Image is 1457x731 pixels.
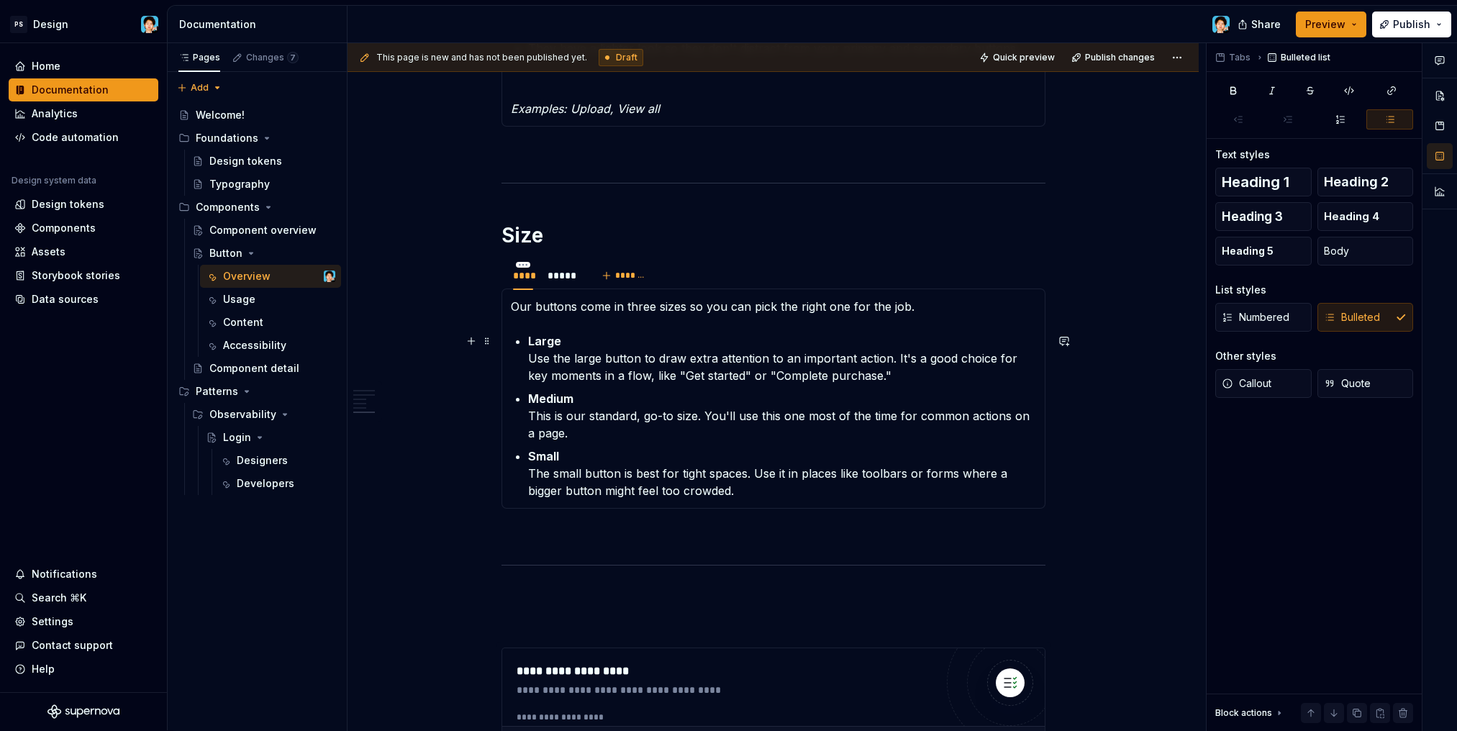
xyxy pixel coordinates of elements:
div: Block actions [1215,707,1272,719]
span: Heading 2 [1324,175,1389,189]
a: Components [9,217,158,240]
div: Design [33,17,68,32]
a: Button [186,242,341,265]
img: Leo [324,271,335,282]
strong: Medium [528,391,573,406]
button: Heading 5 [1215,237,1312,265]
section-item: Text [511,298,1036,499]
div: Data sources [32,292,99,307]
span: Add [191,82,209,94]
span: Body [1324,244,1349,258]
button: Publish [1372,12,1451,37]
div: Designers [237,453,288,468]
a: Accessibility [200,334,341,357]
a: Design tokens [9,193,158,216]
a: Content [200,311,341,334]
a: Designers [214,449,341,472]
div: Settings [32,614,73,629]
span: Publish changes [1085,52,1155,63]
span: Quick preview [993,52,1055,63]
button: Search ⌘K [9,586,158,609]
div: Block actions [1215,703,1285,723]
strong: Large [528,334,561,348]
div: Component detail [209,361,299,376]
img: Leo [141,16,158,33]
a: Design tokens [186,150,341,173]
div: Other styles [1215,349,1276,363]
div: Components [196,200,260,214]
div: Components [32,221,96,235]
a: Home [9,55,158,78]
em: Examples: Upload, View all [511,101,660,116]
button: Quick preview [975,47,1061,68]
div: Design tokens [209,154,282,168]
div: PS [10,16,27,33]
div: Storybook stories [32,268,120,283]
div: Code automation [32,130,119,145]
button: Heading 1 [1215,168,1312,196]
button: Tabs [1211,47,1257,68]
a: Component detail [186,357,341,380]
a: Data sources [9,288,158,311]
div: Contact support [32,638,113,653]
span: Share [1251,17,1281,32]
a: Documentation [9,78,158,101]
button: Heading 2 [1317,168,1414,196]
button: PSDesignLeo [3,9,164,40]
div: Notifications [32,567,97,581]
span: Publish [1393,17,1430,32]
div: Patterns [173,380,341,403]
div: Patterns [196,384,238,399]
span: This page is new and has not been published yet. [376,52,587,63]
span: Heading 3 [1222,209,1283,224]
h1: Size [501,222,1045,248]
span: Heading 1 [1222,175,1289,189]
a: Typography [186,173,341,196]
a: Welcome! [173,104,341,127]
button: Help [9,658,158,681]
div: Text styles [1215,147,1270,162]
a: OverviewLeo [200,265,341,288]
a: Storybook stories [9,264,158,287]
div: Pages [178,52,220,63]
div: Design system data [12,175,96,186]
div: Foundations [173,127,341,150]
div: Assets [32,245,65,259]
div: Design tokens [32,197,104,212]
button: Quote [1317,369,1414,398]
div: Usage [223,292,255,307]
a: Login [200,426,341,449]
div: Accessibility [223,338,286,353]
div: Login [223,430,251,445]
div: Foundations [196,131,258,145]
div: Component overview [209,223,317,237]
button: Preview [1296,12,1366,37]
div: Documentation [179,17,341,32]
a: Usage [200,288,341,311]
div: Overview [223,269,271,283]
button: Publish changes [1067,47,1161,68]
div: Page tree [173,104,341,495]
p: Use the large button to draw extra attention to an important action. It's a good choice for key m... [528,332,1036,384]
div: Components [173,196,341,219]
div: Search ⌘K [32,591,86,605]
div: List styles [1215,283,1266,297]
button: Share [1230,12,1290,37]
a: Developers [214,472,341,495]
a: Component overview [186,219,341,242]
div: Typography [209,177,270,191]
span: Quote [1324,376,1371,391]
a: Analytics [9,102,158,125]
strong: Small [528,449,559,463]
button: Heading 4 [1317,202,1414,231]
div: Button [209,246,242,260]
span: Numbered [1222,310,1289,324]
div: Observability [186,403,341,426]
svg: Supernova Logo [47,704,119,719]
div: Changes [246,52,299,63]
button: Heading 3 [1215,202,1312,231]
button: Contact support [9,634,158,657]
span: Heading 4 [1324,209,1379,224]
a: Assets [9,240,158,263]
